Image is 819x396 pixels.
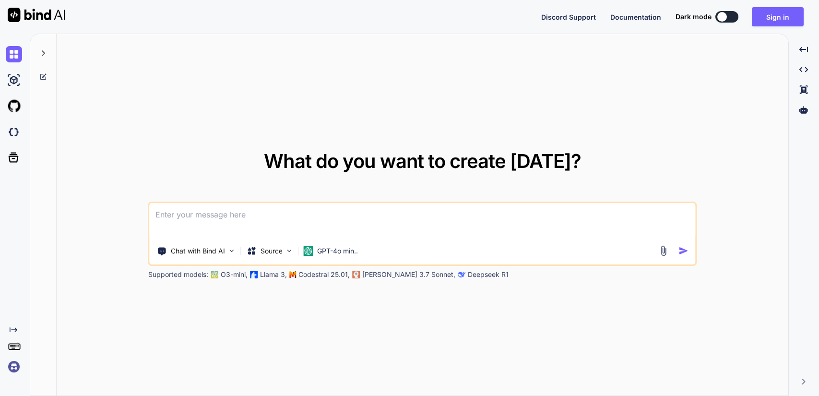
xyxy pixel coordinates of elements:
[658,245,669,256] img: attachment
[211,271,219,278] img: GPT-4
[6,46,22,62] img: chat
[221,270,248,279] p: O3-mini,
[304,246,313,256] img: GPT-4o mini
[261,246,283,256] p: Source
[610,13,661,21] span: Documentation
[228,247,236,255] img: Pick Tools
[171,246,225,256] p: Chat with Bind AI
[317,246,358,256] p: GPT-4o min..
[6,124,22,140] img: darkCloudIdeIcon
[458,271,466,278] img: claude
[6,359,22,375] img: signin
[468,270,509,279] p: Deepseek R1
[6,98,22,114] img: githubLight
[290,271,297,278] img: Mistral-AI
[298,270,350,279] p: Codestral 25.01,
[362,270,455,279] p: [PERSON_NAME] 3.7 Sonnet,
[285,247,294,255] img: Pick Models
[260,270,287,279] p: Llama 3,
[610,12,661,22] button: Documentation
[353,271,360,278] img: claude
[541,12,596,22] button: Discord Support
[8,8,65,22] img: Bind AI
[148,270,208,279] p: Supported models:
[6,72,22,88] img: ai-studio
[250,271,258,278] img: Llama2
[752,7,804,26] button: Sign in
[676,12,712,22] span: Dark mode
[678,246,688,256] img: icon
[264,149,581,173] span: What do you want to create [DATE]?
[541,13,596,21] span: Discord Support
